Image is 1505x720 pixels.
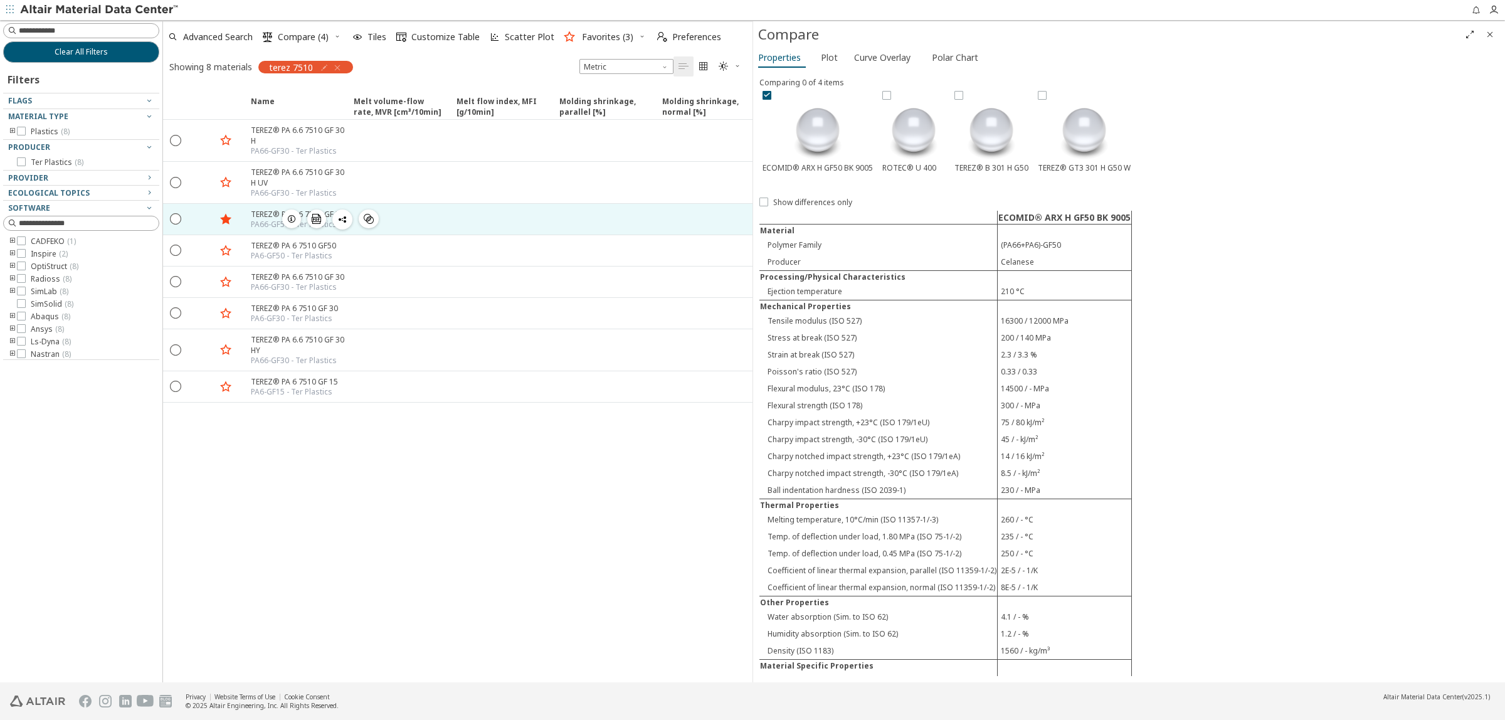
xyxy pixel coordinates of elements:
[251,282,344,292] div: PA66-GF30 - Ter Plastics
[251,251,336,261] div: PA6-GF50 - Ter Plastics
[251,188,346,198] div: PA66-GF30 - Ter Plastics
[998,329,1132,346] td: 200 / 140 MPa
[169,61,252,73] div: Showing 8 materials
[8,249,17,259] i: toogle group
[251,167,346,188] div: TEREZ® PA 6.6 7510 GF 30 H UV
[214,692,275,701] a: Website Terms of Use
[284,692,330,701] a: Cookie Consent
[278,33,329,41] span: Compare (4)
[251,334,346,356] div: TEREZ® PA 6.6 7510 GF 30 HY
[10,696,65,707] img: Altair Engineering
[998,545,1132,562] td: 250 / - °C
[552,96,655,119] span: Molding shrinkage, parallel [%]
[1383,692,1490,701] div: (v2025.1)
[251,387,338,397] div: PA6-GF15 - Ter Plastics
[263,32,273,42] i: 
[8,337,17,347] i: toogle group
[60,286,68,297] span: ( 8 )
[998,465,1132,482] td: 8.5 / - kJ/m²
[31,324,64,334] span: Ansys
[759,465,998,482] td: Charpy notched impact strength, -30°C (ISO 179/1eA)
[998,346,1132,363] td: 2.3 / 3.3 %
[998,562,1132,579] td: 2E-5 / - 1/K
[960,100,1023,162] img: preview
[8,203,50,213] span: Software
[65,299,73,309] span: ( 8 )
[8,349,17,359] i: toogle group
[882,100,945,162] img: preview
[20,4,180,16] img: Altair Material Data Center
[8,127,17,137] i: toogle group
[998,363,1132,380] td: 0.33 / 0.33
[998,236,1132,253] td: (PA66+PA6)-GF50
[759,659,998,672] td: Material Specific Properties
[364,214,374,224] i: 
[998,448,1132,465] td: 14 / 16 kJ/m²
[59,248,68,259] span: ( 2 )
[759,448,998,465] td: Charpy notched impact strength, +23°C (ISO 179/1eA)
[932,48,978,68] span: Polar Chart
[786,100,849,162] img: preview
[759,672,998,689] td: Viscosity number (ISO 307, 1157, 1628)
[31,236,76,246] span: CADFEKO
[662,96,752,119] span: Molding shrinkage, normal [%]
[354,96,444,119] span: Melt volume-flow rate, MVR [cm³/10min]
[31,312,70,322] span: Abaqus
[282,209,301,228] button: Details
[31,299,73,309] span: SimSolid
[216,340,236,360] button: Favorite
[759,511,998,528] td: Melting temperature, 10°C/min (ISO 11357-1/-3)
[759,499,998,511] td: Thermal Properties
[759,545,998,562] td: Temp. of deflection under load, 0.45 MPa (ISO 75-1/-2)
[673,56,694,77] button: Table View
[998,608,1132,625] td: 4.1 / - %
[759,329,998,346] td: Stress at break (ISO 527)
[998,625,1132,642] td: 1.2 / - %
[8,287,17,297] i: toogle group
[759,270,998,283] td: Processing/Physical Characteristics
[559,96,650,119] span: Molding shrinkage, parallel [%]
[998,211,1132,225] td: ECOMID® ARX H GF50 BK 9005
[759,77,1499,88] div: Comparing 0 of 4 items
[31,337,71,347] span: Ls-Dyna
[186,692,206,701] a: Privacy
[3,41,159,63] button: Clear All Filters
[759,414,998,431] td: Charpy impact strength, +23°C (ISO 179/1eU)
[216,130,236,151] button: Favorite
[31,349,71,359] span: Nastran
[998,511,1132,528] td: 260 / - °C
[998,312,1132,329] td: 16300 / 12000 MPa
[719,61,729,71] i: 
[186,701,339,710] div: © 2025 Altair Engineering, Inc. All Rights Reserved.
[216,272,236,292] button: Favorite
[216,96,243,119] span: Favorite
[759,579,998,596] td: Coefficient of linear thermal expansion, normal (ISO 11359-1/-2)
[8,312,17,322] i: toogle group
[251,240,336,251] div: TEREZ® PA 6 7510 GF50
[31,262,78,272] span: OptiStruct
[998,482,1132,499] td: 230 / - MPa
[61,311,70,322] span: ( 8 )
[251,220,344,230] div: PA66-GF50 - Ter Plastics
[55,47,108,57] span: Clear All Filters
[70,261,78,272] span: ( 8 )
[251,376,338,387] div: TEREZ® PA 6 7510 GF 15
[3,171,159,186] button: Provider
[1053,100,1116,162] img: preview
[759,596,998,608] td: Other Properties
[657,32,667,42] i: 
[75,157,83,167] span: ( 8 )
[759,431,998,448] td: Charpy impact strength, -30°C (ISO 179/1eU)
[759,346,998,363] td: Strain at break (ISO 527)
[3,63,46,93] div: Filters
[62,349,71,359] span: ( 8 )
[759,482,998,499] td: Ball indentation hardness (ISO 2039-1)
[3,109,159,124] button: Material Type
[216,304,236,324] button: Favorite
[449,96,552,119] span: Melt flow index, MFI [g/10min]
[759,380,998,397] td: Flexural modulus, 23°C (ISO 178)
[998,414,1132,431] td: 75 / 80 kJ/m²
[8,95,32,106] span: Flags
[359,209,379,228] button: Similar Materials
[773,198,852,208] span: Show differences only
